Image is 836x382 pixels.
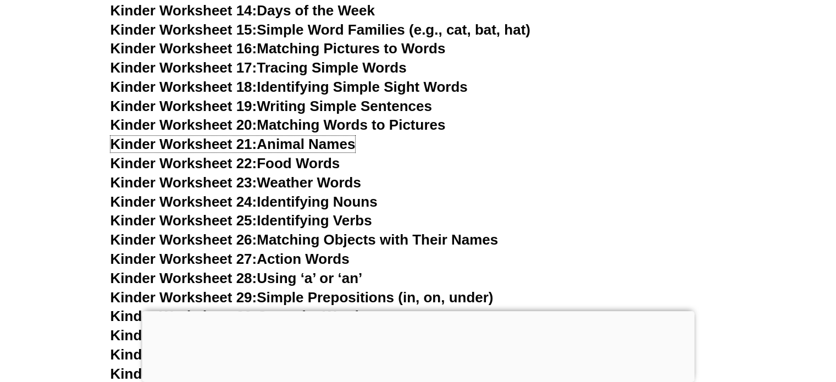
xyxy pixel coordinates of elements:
span: Kinder Worksheet 30: [110,308,257,324]
span: Kinder Worksheet 31: [110,327,257,344]
a: Kinder Worksheet 31:Describing Words (Adjectives) [110,327,464,344]
span: Kinder Worksheet 22: [110,155,257,171]
a: Kinder Worksheet 18:Identifying Simple Sight Words [110,79,468,95]
a: Kinder Worksheet 24:Identifying Nouns [110,193,378,210]
span: Kinder Worksheet 33: [110,366,257,382]
span: Kinder Worksheet 19: [110,98,257,114]
a: Kinder Worksheet 28:Using ‘a’ or ‘an’ [110,270,363,286]
span: Kinder Worksheet 24: [110,193,257,210]
span: Kinder Worksheet 23: [110,174,257,191]
a: Kinder Worksheet 25:Identifying Verbs [110,212,372,229]
span: Kinder Worksheet 27: [110,251,257,267]
a: Kinder Worksheet 33:Word Scramble (Simple Words) [110,366,470,382]
span: Kinder Worksheet 28: [110,270,257,286]
a: Kinder Worksheet 26:Matching Objects with Their Names [110,231,499,248]
a: Kinder Worksheet 22:Food Words [110,155,340,171]
a: Kinder Worksheet 32:Numbers and Words (1-10) [110,346,439,363]
span: Kinder Worksheet 17: [110,59,257,76]
span: Kinder Worksheet 14: [110,2,257,19]
span: Kinder Worksheet 18: [110,79,257,95]
span: Kinder Worksheet 29: [110,289,257,306]
a: Kinder Worksheet 14:Days of the Week [110,2,375,19]
a: Kinder Worksheet 29:Simple Prepositions (in, on, under) [110,289,494,306]
span: Kinder Worksheet 32: [110,346,257,363]
iframe: Chat Widget [781,329,836,382]
a: Kinder Worksheet 17:Tracing Simple Words [110,59,407,76]
a: Kinder Worksheet 20:Matching Words to Pictures [110,117,446,133]
a: Kinder Worksheet 16:Matching Pictures to Words [110,40,446,57]
a: Kinder Worksheet 27:Action Words [110,251,350,267]
a: Kinder Worksheet 30:Opposite Words [110,308,367,324]
span: Kinder Worksheet 26: [110,231,257,248]
span: Kinder Worksheet 20: [110,117,257,133]
span: Kinder Worksheet 25: [110,212,257,229]
a: Kinder Worksheet 19:Writing Simple Sentences [110,98,432,114]
a: Kinder Worksheet 21:Animal Names [110,136,356,152]
a: Kinder Worksheet 23:Weather Words [110,174,361,191]
a: Kinder Worksheet 15:Simple Word Families (e.g., cat, bat, hat) [110,21,530,38]
span: Kinder Worksheet 16: [110,40,257,57]
iframe: Advertisement [142,311,694,379]
span: Kinder Worksheet 15: [110,21,257,38]
span: Kinder Worksheet 21: [110,136,257,152]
